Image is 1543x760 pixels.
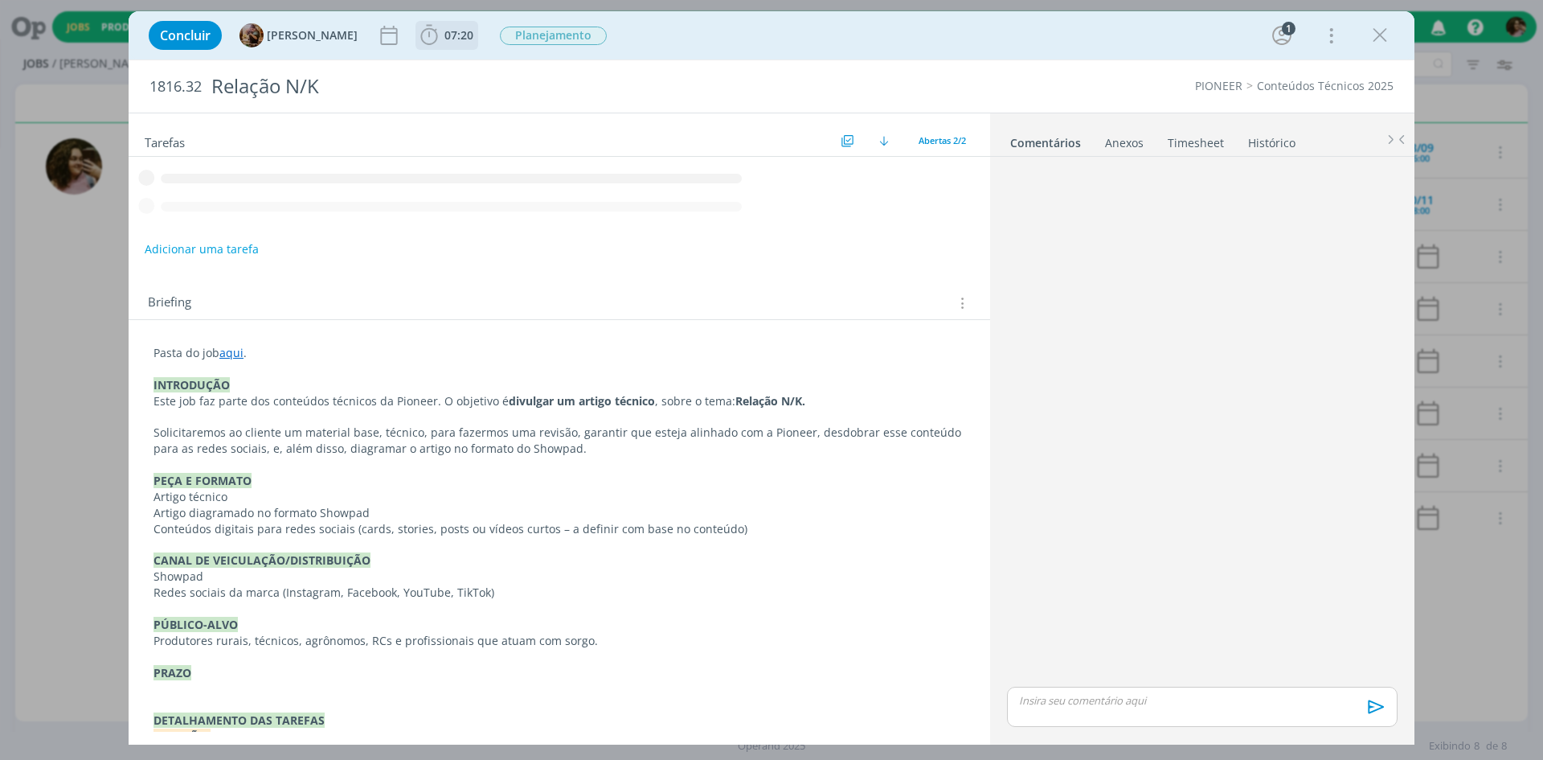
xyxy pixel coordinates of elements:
span: 1816.32 [149,78,202,96]
span: Tarefas [145,131,185,150]
div: Relação N/K [205,67,869,106]
button: 07:20 [416,23,477,48]
p: Redes sociais da marca (Instagram, Facebook, YouTube, TikTok) [153,585,965,601]
a: Comentários [1009,128,1082,151]
span: Este job faz parte dos conteúdos técnicos da Pioneer. O objetivo é [153,393,509,409]
strong: PEÇA E FORMATO [153,473,252,488]
a: Histórico [1247,128,1296,151]
div: Anexos [1105,135,1144,151]
p: Showpad [153,569,965,585]
strong: PÚBLICO-ALVO [153,617,238,632]
a: PIONEER [1195,78,1242,93]
strong: PRAZO [153,665,191,680]
img: A [239,23,264,47]
button: Adicionar uma tarefa [144,235,260,264]
p: Pasta do job . [153,345,965,361]
strong: INTRODUÇÃO [153,377,230,392]
strong: DETALHAMENTO DAS TAREFAS [153,713,325,728]
a: Timesheet [1167,128,1225,151]
button: 1 [1269,23,1295,48]
p: Solicitaremos ao cliente um material base, técnico, para fazermos uma revisão, garantir que estej... [153,425,965,457]
strong: Relação N/K. [735,393,805,409]
div: dialog [129,11,1414,745]
strong: artigo técnico [579,393,655,409]
img: arrow-down.svg [879,136,889,146]
strong: REDAÇÃO: [153,729,211,744]
p: Artigo técnico [153,489,965,505]
span: Abertas 2/2 [919,134,966,146]
span: [PERSON_NAME] [267,30,358,41]
button: A[PERSON_NAME] [239,23,358,47]
span: Produtores rurais, técnicos, agrônomos, RCs e profissionais que atuam com sorgo. [153,633,598,648]
strong: CANAL DE VEICULAÇÃO/DISTRIBUIÇÃO [153,553,370,568]
button: Concluir [149,21,222,50]
div: 1 [1282,22,1295,35]
span: 07:20 [444,27,473,43]
strong: divulgar um [509,393,575,409]
span: Planejamento [500,27,607,45]
p: Conteúdos digitais para redes sociais (cards, stories, posts ou vídeos curtos – a definir com bas... [153,521,965,537]
span: Briefing [148,293,191,314]
span: , sobre o tema: [655,393,735,409]
a: Conteúdos Técnicos 2025 [1257,78,1394,93]
a: aqui [219,345,244,360]
button: Planejamento [499,26,608,46]
span: Concluir [160,29,211,42]
p: Artigo diagramado no formato Showpad [153,505,965,521]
